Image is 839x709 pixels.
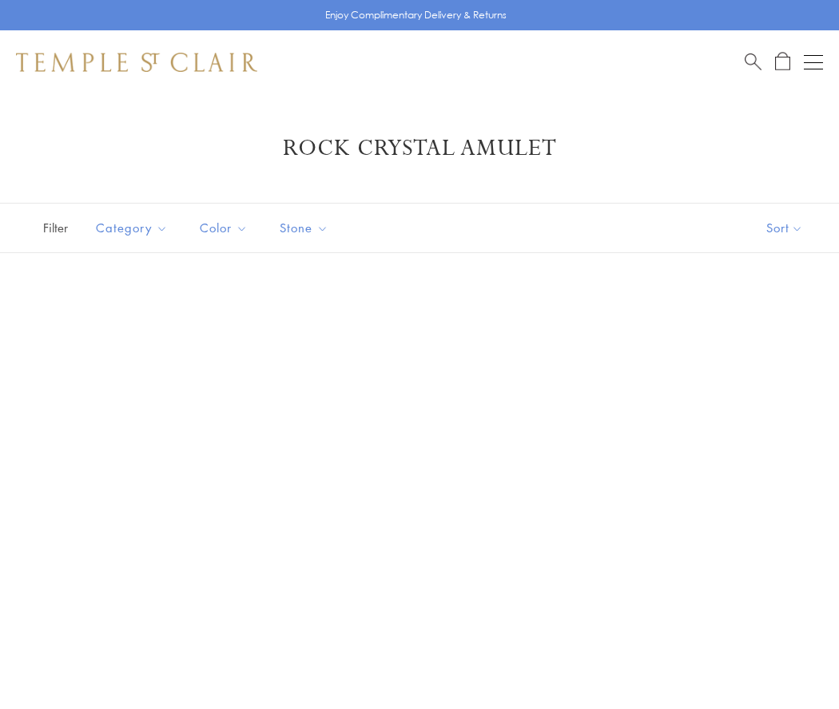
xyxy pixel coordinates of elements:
[40,134,799,163] h1: Rock Crystal Amulet
[16,53,257,72] img: Temple St. Clair
[804,53,823,72] button: Open navigation
[775,52,790,72] a: Open Shopping Bag
[325,7,507,23] p: Enjoy Complimentary Delivery & Returns
[268,210,340,246] button: Stone
[84,210,180,246] button: Category
[188,210,260,246] button: Color
[88,218,180,238] span: Category
[730,204,839,252] button: Show sort by
[192,218,260,238] span: Color
[745,52,761,72] a: Search
[272,218,340,238] span: Stone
